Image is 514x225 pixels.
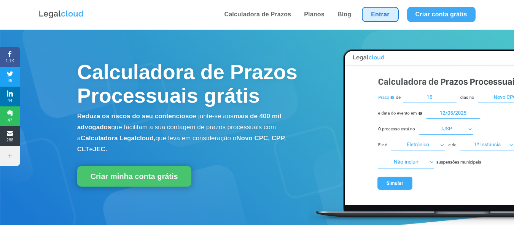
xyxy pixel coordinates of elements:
b: Reduza os riscos do seu contencioso [77,112,193,120]
b: JEC. [93,146,107,153]
a: Criar conta grátis [407,7,476,22]
b: mais de 400 mil advogados [77,112,282,131]
img: Logo da Legalcloud [38,10,84,19]
b: Calculadora Legalcloud, [81,135,156,142]
span: Calculadora de Prazos Processuais grátis [77,60,298,107]
p: e junte-se aos que facilitam a sua contagem de prazos processuais com a que leva em consideração o e [77,111,309,155]
a: Entrar [362,7,398,22]
a: Criar minha conta grátis [77,166,191,187]
b: Novo CPC, CPP, CLT [77,135,286,153]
